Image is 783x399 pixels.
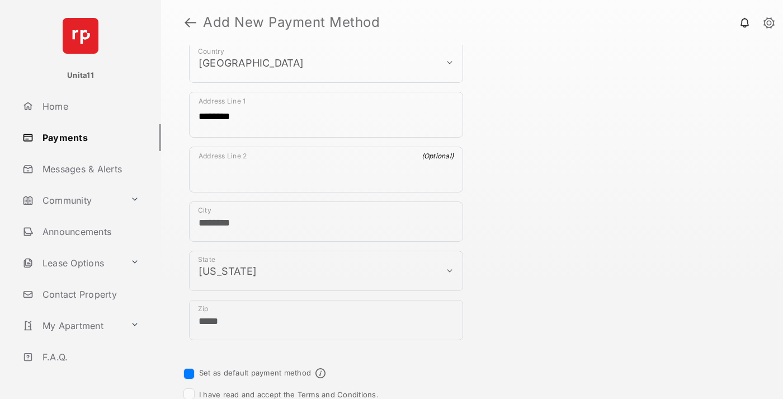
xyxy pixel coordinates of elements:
[189,147,463,193] div: payment_method_screening[postal_addresses][addressLine2]
[18,281,161,308] a: Contact Property
[63,18,98,54] img: svg+xml;base64,PHN2ZyB4bWxucz0iaHR0cDovL3d3dy53My5vcmcvMjAwMC9zdmciIHdpZHRoPSI2NCIgaGVpZ2h0PSI2NC...
[315,368,326,378] span: Default payment method info
[18,124,161,151] a: Payments
[18,187,126,214] a: Community
[18,156,161,182] a: Messages & Alerts
[189,43,463,83] div: payment_method_screening[postal_addresses][country]
[18,93,161,120] a: Home
[189,251,463,291] div: payment_method_screening[postal_addresses][administrativeArea]
[67,70,94,81] p: Unita11
[199,368,311,377] label: Set as default payment method
[189,92,463,138] div: payment_method_screening[postal_addresses][addressLine1]
[18,250,126,276] a: Lease Options
[203,16,380,29] strong: Add New Payment Method
[189,201,463,242] div: payment_method_screening[postal_addresses][locality]
[18,218,161,245] a: Announcements
[189,300,463,340] div: payment_method_screening[postal_addresses][postalCode]
[18,312,126,339] a: My Apartment
[18,344,161,370] a: F.A.Q.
